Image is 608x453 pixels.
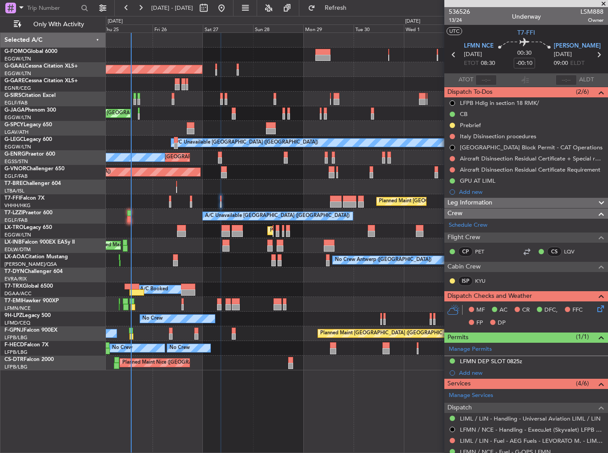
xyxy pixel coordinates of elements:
div: Add new [459,188,604,196]
a: Schedule Crew [449,221,487,230]
div: [DATE] [108,18,123,25]
span: Dispatch To-Dos [447,87,492,97]
span: 08:30 [481,59,495,68]
span: G-SPCY [4,122,24,128]
a: T7-TRXGlobal 6500 [4,284,53,289]
a: 9H-LPZLegacy 500 [4,313,51,318]
span: LFMN NCE [464,42,494,51]
a: T7-DYNChallenger 604 [4,269,63,274]
a: EGSS/STN [4,158,28,165]
span: DP [498,319,506,328]
div: Tue 30 [354,24,404,32]
div: A/C Unavailable [GEOGRAPHIC_DATA] ([GEOGRAPHIC_DATA]) [173,136,318,149]
a: Manage Services [449,391,493,400]
input: --:-- [475,75,497,85]
button: Refresh [304,1,357,15]
div: Thu 25 [102,24,153,32]
span: (2/6) [576,87,589,96]
a: G-VNORChallenger 650 [4,166,64,172]
a: EVRA/RIX [4,276,27,282]
a: LX-INBFalcon 900EX EASy II [4,240,75,245]
a: EGGW/LTN [4,232,31,238]
span: Dispatch [447,403,472,413]
div: LFPB Hdlg in section 18 RMK/ [460,99,539,107]
a: PET [475,248,495,256]
a: CS-DTRFalcon 2000 [4,357,54,362]
span: T7-FFI [517,28,535,37]
div: Planned Maint [GEOGRAPHIC_DATA] ([GEOGRAPHIC_DATA]) [270,224,410,237]
a: EGLF/FAB [4,217,28,224]
span: (1/1) [576,332,589,341]
span: G-GARE [4,78,25,84]
a: LGAV/ATH [4,129,28,136]
div: Sun 28 [253,24,303,32]
a: LFMN/NCE [4,305,31,312]
div: Fri 26 [153,24,203,32]
span: ATOT [459,76,473,84]
a: T7-EMIHawker 900XP [4,298,59,304]
a: T7-LZZIPraetor 600 [4,210,52,216]
div: Aircraft Disinsection Residual Certificate + Special request [460,155,604,162]
span: G-SIRS [4,93,21,98]
div: CS [547,247,562,257]
a: LFPB/LBG [4,364,28,370]
a: VHHH/HKG [4,202,31,209]
span: Only With Activity [23,21,94,28]
span: CR [522,306,530,315]
span: G-JAGA [4,108,25,113]
input: Trip Number [27,1,78,15]
a: LX-TROLegacy 650 [4,225,52,230]
span: [DATE] [464,50,482,59]
span: Flight Crew [447,233,480,243]
a: LIML / LIN - Fuel - AEG Fuels - LEVORATO M. - LIML / LIN [460,437,604,445]
a: G-GARECessna Citation XLS+ [4,78,78,84]
a: DGAA/ACC [4,290,32,297]
span: T7-BRE [4,181,23,186]
a: LX-AOACitation Mustang [4,254,68,260]
div: No Crew [142,312,163,325]
div: Prebrief [460,121,481,129]
div: Planned Maint Nice ([GEOGRAPHIC_DATA]) [122,356,221,369]
span: LX-AOA [4,254,25,260]
div: Planned Maint [GEOGRAPHIC_DATA] ([GEOGRAPHIC_DATA]) [379,195,519,208]
button: Only With Activity [10,17,97,32]
a: G-ENRGPraetor 600 [4,152,55,157]
a: EGNR/CEG [4,85,31,92]
span: 00:30 [517,49,531,58]
a: EGGW/LTN [4,56,31,62]
a: G-GAALCessna Citation XLS+ [4,64,78,69]
a: EGLF/FAB [4,173,28,180]
a: T7-FFIFalcon 7X [4,196,44,201]
a: LFPB/LBG [4,334,28,341]
button: UTC [447,27,462,35]
span: (4/6) [576,379,589,388]
a: EGGW/LTN [4,70,31,77]
span: Services [447,379,471,389]
a: G-JAGAPhenom 300 [4,108,56,113]
span: AC [499,306,507,315]
a: [PERSON_NAME]/QSA [4,261,57,268]
span: G-LEGC [4,137,24,142]
span: LX-INB [4,240,22,245]
div: Underway [512,12,541,21]
span: [DATE] - [DATE] [151,4,193,12]
span: FP [476,319,483,328]
a: G-FOMOGlobal 6000 [4,49,57,54]
div: Mon 29 [303,24,354,32]
a: F-HECDFalcon 7X [4,342,48,348]
span: Refresh [317,5,354,11]
span: T7-LZZI [4,210,23,216]
span: Permits [447,333,468,343]
a: Manage Permits [449,345,492,354]
span: ALDT [579,76,594,84]
span: 13/24 [449,16,470,24]
a: LQV [564,248,584,256]
a: LFMN / NCE - Handling - ExecuJet (Skyvalet) LFPB / LBG [460,426,604,433]
a: LFMD/CEQ [4,320,30,326]
div: No Crew [112,341,133,355]
a: LFPB/LBG [4,349,28,356]
div: [GEOGRAPHIC_DATA] Block Permit - CAT Operations [460,144,603,151]
a: F-GPNJFalcon 900EX [4,328,57,333]
span: Crew [447,208,463,219]
div: LFMN DEP SLOT 0825z [460,357,522,365]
